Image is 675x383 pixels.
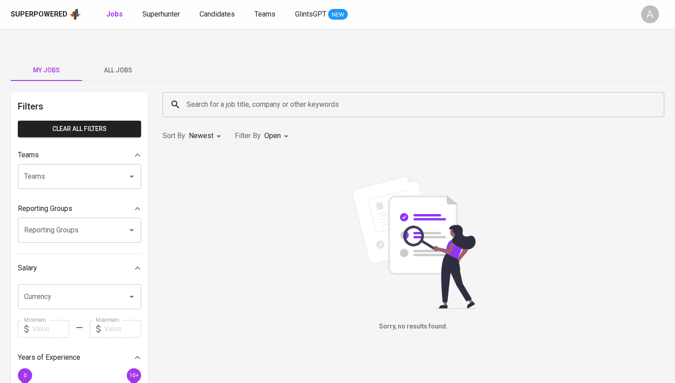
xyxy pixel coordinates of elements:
input: Value [104,320,141,338]
p: Filter By [235,130,261,141]
span: NEW [328,10,348,19]
h6: Filters [18,99,141,114]
b: Jobs [106,10,123,18]
div: Years of Experience [18,349,141,366]
button: Open [125,290,138,303]
div: Salary [18,259,141,277]
div: A [641,5,659,23]
span: Clear All filters [25,123,134,135]
p: Sort By [162,130,185,141]
input: Value [32,320,69,338]
div: Open [264,128,292,144]
a: Candidates [200,9,237,20]
div: Newest [189,128,224,144]
a: Teams [254,9,277,20]
span: GlintsGPT [295,10,326,18]
span: 10+ [129,372,138,378]
span: All Jobs [87,65,148,76]
span: Teams [254,10,275,18]
div: Reporting Groups [18,200,141,218]
button: Open [125,170,138,183]
a: Superhunter [142,9,182,20]
div: Superpowered [11,9,67,20]
a: Superpoweredapp logo [11,8,81,21]
button: Open [125,224,138,236]
img: file_searching.svg [346,175,480,309]
span: 0 [23,372,26,378]
a: Jobs [106,9,125,20]
h6: Sorry, no results found. [162,322,664,332]
span: Superhunter [142,10,180,18]
p: Salary [18,263,37,274]
span: Open [264,131,281,140]
p: Teams [18,150,39,160]
p: Reporting Groups [18,203,72,214]
button: Clear All filters [18,121,141,137]
span: My Jobs [16,65,77,76]
div: Teams [18,146,141,164]
a: GlintsGPT NEW [295,9,348,20]
p: Newest [189,130,213,141]
p: Years of Experience [18,352,80,363]
span: Candidates [200,10,235,18]
img: app logo [69,8,81,21]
